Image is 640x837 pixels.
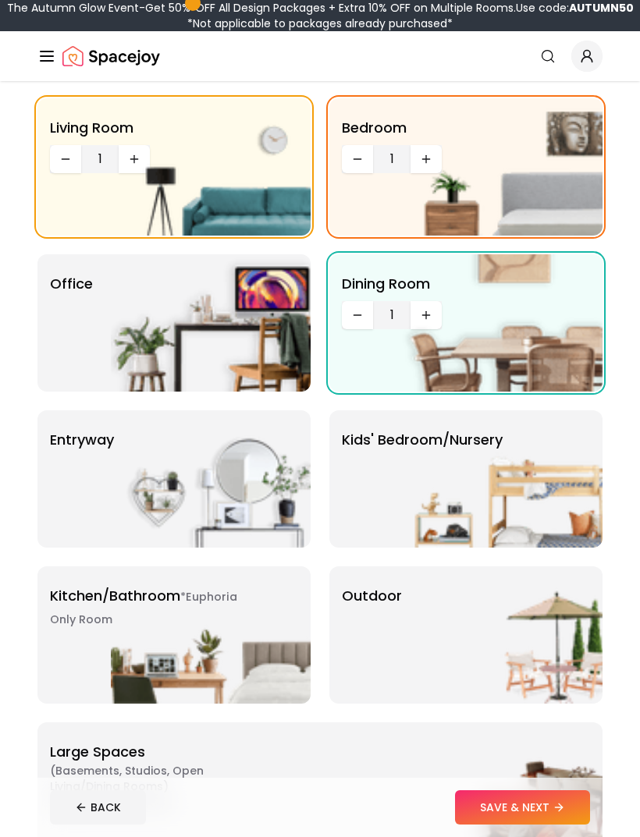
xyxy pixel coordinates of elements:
p: Office [50,273,93,295]
p: Kids' Bedroom/Nursery [342,429,503,451]
p: Living Room [50,117,133,139]
button: Decrease quantity [342,301,373,329]
p: entryway [50,429,114,451]
p: Large Spaces [50,741,245,817]
img: Office [111,254,311,392]
p: Dining Room [342,273,430,295]
img: Living Room [111,98,311,236]
button: Decrease quantity [342,145,373,173]
img: Bedroom [403,98,603,236]
span: ( Basements, Studios, Open living/dining rooms ) [50,763,245,794]
nav: Global [37,31,603,81]
img: entryway [111,410,311,548]
p: Bedroom [342,117,407,139]
button: BACK [50,790,146,825]
a: Spacejoy [62,41,160,72]
p: Kitchen/Bathroom [50,585,245,630]
span: *Not applicable to packages already purchased* [187,16,453,31]
button: Decrease quantity [50,145,81,173]
span: 1 [379,306,404,325]
span: 1 [87,150,112,168]
img: Outdoor [403,566,603,704]
img: Spacejoy Logo [62,41,160,72]
span: 1 [379,150,404,168]
img: Dining Room [403,254,603,392]
button: SAVE & NEXT [455,790,590,825]
img: Kitchen/Bathroom *Euphoria Only [111,566,311,704]
img: Kids' Bedroom/Nursery [403,410,603,548]
p: Outdoor [342,585,402,607]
